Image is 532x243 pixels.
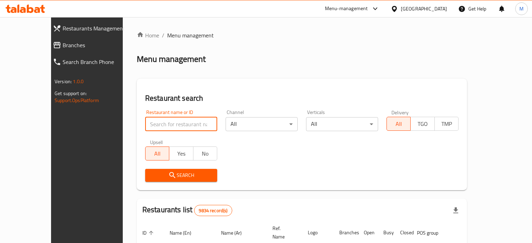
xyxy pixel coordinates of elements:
[169,146,193,160] button: Yes
[401,5,447,13] div: [GEOGRAPHIC_DATA]
[55,89,87,98] span: Get support on:
[145,93,459,103] h2: Restaurant search
[145,117,217,131] input: Search for restaurant name or ID..
[151,171,212,180] span: Search
[142,229,156,237] span: ID
[137,31,159,40] a: Home
[434,117,459,131] button: TMP
[194,205,232,216] div: Total records count
[148,149,166,159] span: All
[519,5,524,13] span: M
[145,169,217,182] button: Search
[386,117,411,131] button: All
[47,20,140,37] a: Restaurants Management
[413,119,432,129] span: TGO
[142,205,232,216] h2: Restaurants list
[390,119,408,129] span: All
[162,31,164,40] li: /
[170,229,200,237] span: Name (En)
[145,146,169,160] button: All
[391,110,409,115] label: Delivery
[73,77,84,86] span: 1.0.0
[193,146,217,160] button: No
[63,41,134,49] span: Branches
[167,31,214,40] span: Menu management
[47,37,140,53] a: Branches
[137,53,206,65] h2: Menu management
[196,149,214,159] span: No
[226,117,298,131] div: All
[55,96,99,105] a: Support.OpsPlatform
[221,229,251,237] span: Name (Ar)
[438,119,456,129] span: TMP
[447,202,464,219] div: Export file
[410,117,434,131] button: TGO
[55,77,72,86] span: Version:
[150,140,163,144] label: Upsell
[47,53,140,70] a: Search Branch Phone
[194,207,232,214] span: 9834 record(s)
[325,5,368,13] div: Menu-management
[272,224,294,241] span: Ref. Name
[137,31,467,40] nav: breadcrumb
[63,58,134,66] span: Search Branch Phone
[172,149,190,159] span: Yes
[417,229,447,237] span: POS group
[306,117,378,131] div: All
[63,24,134,33] span: Restaurants Management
